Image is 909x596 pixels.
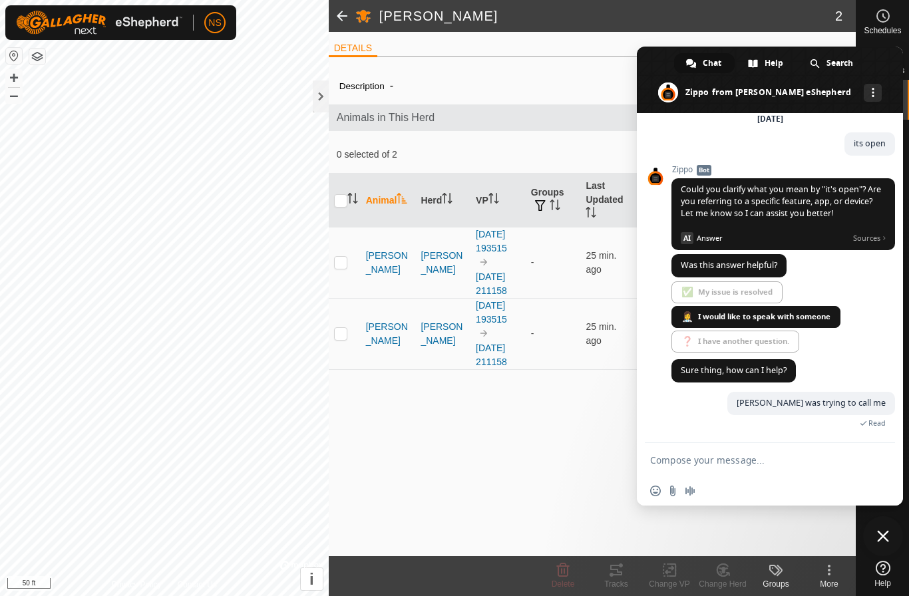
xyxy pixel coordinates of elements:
[803,578,856,590] div: More
[863,516,903,556] div: Close chat
[697,165,711,176] span: Bot
[674,53,735,73] div: Chat
[697,232,848,244] span: Answer
[798,53,866,73] div: Search
[415,174,470,227] th: Herd
[385,74,399,96] span: -
[421,249,465,277] div: [PERSON_NAME]
[650,486,661,496] span: Insert an emoji
[643,578,696,590] div: Change VP
[671,165,895,174] span: Zippo
[650,454,860,466] textarea: Compose your message...
[667,486,678,496] span: Send a file
[6,87,22,103] button: –
[580,174,636,227] th: Last Updated
[681,365,787,376] span: Sure thing, how can I help?
[765,53,783,73] span: Help
[864,27,901,35] span: Schedules
[552,579,575,589] span: Delete
[301,568,323,590] button: i
[737,397,886,408] span: [PERSON_NAME] was trying to call me
[366,249,411,277] span: [PERSON_NAME]
[856,555,909,593] a: Help
[6,48,22,64] button: Reset Map
[366,320,411,348] span: [PERSON_NAME]
[826,53,853,73] span: Search
[749,578,803,590] div: Groups
[835,6,842,26] span: 2
[397,195,407,206] p-sorticon: Activate to sort
[470,174,526,227] th: VP
[681,232,693,244] span: AI
[29,49,45,65] button: Map Layers
[586,209,596,220] p-sorticon: Activate to sort
[703,53,721,73] span: Chat
[178,579,217,591] a: Contact Us
[696,578,749,590] div: Change Herd
[112,579,162,591] a: Privacy Policy
[337,148,661,162] span: 0 selected of 2
[476,229,507,253] a: [DATE] 193515
[586,250,616,275] span: Oct 2, 2025 at 10:35 PM
[868,418,886,428] span: Read
[478,328,489,339] img: to
[476,343,507,367] a: [DATE] 211158
[379,8,835,24] h2: [PERSON_NAME]
[550,202,560,212] p-sorticon: Activate to sort
[854,138,886,149] span: its open
[526,298,581,369] td: -
[757,115,783,123] div: [DATE]
[681,184,881,219] span: Could you clarify what you mean by "it's open"? Are you referring to a specific feature, app, or ...
[488,195,499,206] p-sorticon: Activate to sort
[636,174,691,227] th: Audio Ratio (%)
[681,259,777,271] span: Was this answer helpful?
[586,321,616,346] span: Oct 2, 2025 at 10:35 PM
[853,232,886,244] span: Sources
[874,579,891,587] span: Help
[476,300,507,325] a: [DATE] 193515
[736,53,797,73] div: Help
[309,570,314,588] span: i
[361,174,416,227] th: Animal
[590,578,643,590] div: Tracks
[442,195,453,206] p-sorticon: Activate to sort
[339,81,385,91] label: Description
[329,41,377,57] li: DETAILS
[347,195,358,206] p-sorticon: Activate to sort
[526,174,581,227] th: Groups
[685,486,695,496] span: Audio message
[208,16,221,30] span: NS
[478,257,489,267] img: to
[476,271,507,296] a: [DATE] 211158
[16,11,182,35] img: Gallagher Logo
[421,320,465,348] div: [PERSON_NAME]
[337,110,848,126] span: Animals in This Herd
[864,84,882,102] div: More channels
[6,70,22,86] button: +
[526,227,581,298] td: -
